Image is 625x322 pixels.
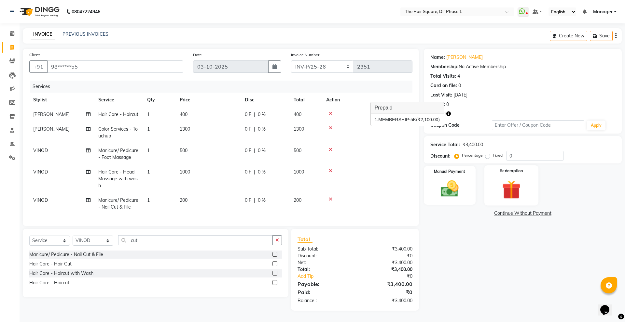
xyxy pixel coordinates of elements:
span: 0 F [245,197,251,204]
span: (₹2,100.00) [416,117,440,122]
span: Manicure/ Pedicure - Nail Cut & File [98,197,138,210]
img: _cash.svg [435,178,465,199]
a: PREVIOUS INVOICES [62,31,108,37]
input: Search by Name/Mobile/Email/Code [47,60,183,73]
label: Manual Payment [434,169,465,174]
span: 1 [147,111,150,117]
span: VINOD [33,169,48,175]
div: Discount: [293,252,355,259]
div: ₹3,400.00 [355,266,417,273]
div: Net: [293,259,355,266]
div: Sub Total: [293,246,355,252]
span: 1 [147,169,150,175]
div: Hair Care - Haircut [29,279,69,286]
img: _gift.svg [496,178,526,201]
th: Service [94,93,143,107]
span: VINOD [33,148,48,153]
span: 0 F [245,169,251,175]
div: [DATE] [453,92,467,98]
span: 0 % [258,147,266,154]
div: Services [30,81,417,93]
a: Continue Without Payment [425,210,620,217]
h3: Prepaid [371,102,444,114]
div: Paid: [293,288,355,296]
span: 1300 [180,126,190,132]
div: ₹3,400.00 [355,246,417,252]
label: Client [29,52,40,58]
span: Hair Care - Head Massage with wash [98,169,138,188]
th: Total [290,93,322,107]
div: ₹3,400.00 [355,259,417,266]
div: Discount: [430,153,451,160]
span: 1. [375,117,379,122]
span: 1300 [294,126,304,132]
div: ₹3,400.00 [355,280,417,288]
span: 0 F [245,111,251,118]
div: ₹3,400.00 [463,141,483,148]
div: 4 [457,73,460,80]
div: Manicure/ Pedicure - Nail Cut & File [29,251,103,258]
img: logo [17,3,61,21]
label: Redemption [500,168,523,174]
span: 0 F [245,147,251,154]
iframe: chat widget [598,296,618,316]
span: 0 % [258,197,266,204]
div: 0 [458,82,461,89]
div: ₹0 [355,288,417,296]
a: [PERSON_NAME] [446,54,483,61]
th: Price [176,93,241,107]
span: 500 [294,148,301,153]
a: INVOICE [31,29,55,40]
div: ₹0 [355,252,417,259]
div: Name: [430,54,445,61]
div: Card on file: [430,82,457,89]
span: 500 [180,148,187,153]
span: | [254,111,255,118]
span: 0 F [245,126,251,133]
span: | [254,169,255,175]
div: Hair Care - Haircut with Wash [29,270,93,277]
span: Manicure/ Pedicure - Foot Massage [98,148,138,160]
th: Stylist [29,93,94,107]
span: 200 [180,197,187,203]
label: Date [193,52,202,58]
a: Add Tip [293,273,365,280]
span: | [254,197,255,204]
span: Hair Care - Haircut [98,111,138,117]
button: Create New [550,31,587,41]
span: 0 % [258,126,266,133]
span: | [254,126,255,133]
div: Total Visits: [430,73,456,80]
span: | [254,147,255,154]
input: Enter Offer / Coupon Code [492,120,584,130]
label: Invoice Number [291,52,319,58]
div: Service Total: [430,141,460,148]
div: Balance : [293,297,355,304]
input: Search or Scan [118,235,273,245]
span: 1 [147,197,150,203]
span: 200 [294,197,301,203]
div: MEMBERSHIP-5K [375,116,440,123]
span: VINOD [33,197,48,203]
span: 400 [294,111,301,117]
label: Percentage [462,152,483,158]
div: ₹3,400.00 [355,297,417,304]
span: Manager [593,8,613,15]
div: 0 [446,101,449,108]
span: 1 [147,148,150,153]
span: 1000 [294,169,304,175]
div: Hair Care - Hair Cut [29,261,72,267]
b: 08047224946 [72,3,100,21]
span: 0 % [258,111,266,118]
div: ₹0 [365,273,417,280]
span: Total [298,236,312,243]
span: [PERSON_NAME] [33,111,70,117]
button: Save [590,31,613,41]
th: Action [322,93,412,107]
span: 400 [180,111,187,117]
div: Coupon Code [430,122,492,129]
div: No Active Membership [430,63,615,70]
span: 0 % [258,169,266,175]
div: Total: [293,266,355,273]
span: 1 [147,126,150,132]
